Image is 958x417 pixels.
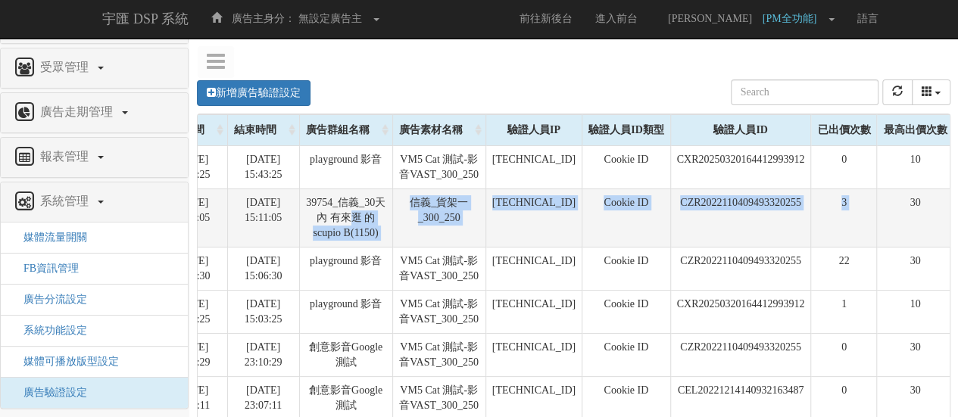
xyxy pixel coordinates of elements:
[12,190,176,214] a: 系統管理
[197,80,310,106] a: 新增廣告驗證設定
[660,13,760,24] span: [PERSON_NAME]
[227,145,299,188] td: [DATE] 15:43:25
[232,13,295,24] span: 廣告主身分：
[670,247,811,290] td: CZR2022110409493320255
[12,232,87,243] a: 媒體流量開關
[36,105,120,118] span: 廣告走期管理
[877,290,953,333] td: 10
[227,290,299,333] td: [DATE] 15:03:25
[392,247,485,290] td: VM5 Cat 測試-影音VAST_300_250
[582,290,670,333] td: Cookie ID
[811,115,876,145] div: 已出價次數
[12,294,87,305] a: 廣告分流設定
[877,333,953,376] td: 30
[12,263,79,274] a: FB資訊管理
[811,333,877,376] td: 0
[36,61,96,73] span: 受眾管理
[811,145,877,188] td: 0
[670,145,811,188] td: CXR20250320164412993912
[299,145,392,188] td: playground 影音
[36,194,96,207] span: 系統管理
[227,188,299,247] td: [DATE] 15:11:05
[12,101,176,125] a: 廣告走期管理
[299,247,392,290] td: playground 影音
[877,115,953,145] div: 最高出價次數
[12,325,87,336] a: 系統功能設定
[670,290,811,333] td: CXR20250320164412993912
[485,333,582,376] td: [TECHNICAL_ID]
[671,115,811,145] div: 驗證人員ID
[392,333,485,376] td: VM5 Cat 測試-影音VAST_300_250
[299,290,392,333] td: playground 影音
[298,13,362,24] span: 無設定廣告主
[811,247,877,290] td: 22
[12,387,87,398] a: 廣告驗證設定
[485,290,582,333] td: [TECHNICAL_ID]
[877,188,953,247] td: 30
[912,79,951,105] button: columns
[36,150,96,163] span: 報表管理
[12,356,119,367] a: 媒體可播放版型設定
[811,188,877,247] td: 3
[912,79,951,105] div: Columns
[228,115,299,145] div: 結束時間
[582,333,670,376] td: Cookie ID
[670,188,811,247] td: CZR2022110409493320255
[582,247,670,290] td: Cookie ID
[485,145,582,188] td: [TECHNICAL_ID]
[582,145,670,188] td: Cookie ID
[227,333,299,376] td: [DATE] 23:10:29
[485,247,582,290] td: [TECHNICAL_ID]
[877,145,953,188] td: 10
[582,188,670,247] td: Cookie ID
[300,115,392,145] div: 廣告群組名稱
[299,333,392,376] td: 創意影音Google測試
[877,247,953,290] td: 30
[392,145,485,188] td: VM5 Cat 測試-影音VAST_300_250
[731,79,878,105] input: Search
[670,333,811,376] td: CZR2022110409493320255
[763,13,825,24] span: [PM全功能]
[299,188,392,247] td: 39754_信義_30天內 有來逛 的scupio B(1150)
[582,115,670,145] div: 驗證人員ID類型
[811,290,877,333] td: 1
[393,115,485,145] div: 廣告素材名稱
[392,188,485,247] td: 信義_貨架一_300_250
[12,56,176,80] a: 受眾管理
[392,290,485,333] td: VM5 Cat 測試-影音VAST_300_250
[12,145,176,170] a: 報表管理
[485,188,582,247] td: [TECHNICAL_ID]
[227,247,299,290] td: [DATE] 15:06:30
[486,115,582,145] div: 驗證人員IP
[882,79,913,105] button: refresh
